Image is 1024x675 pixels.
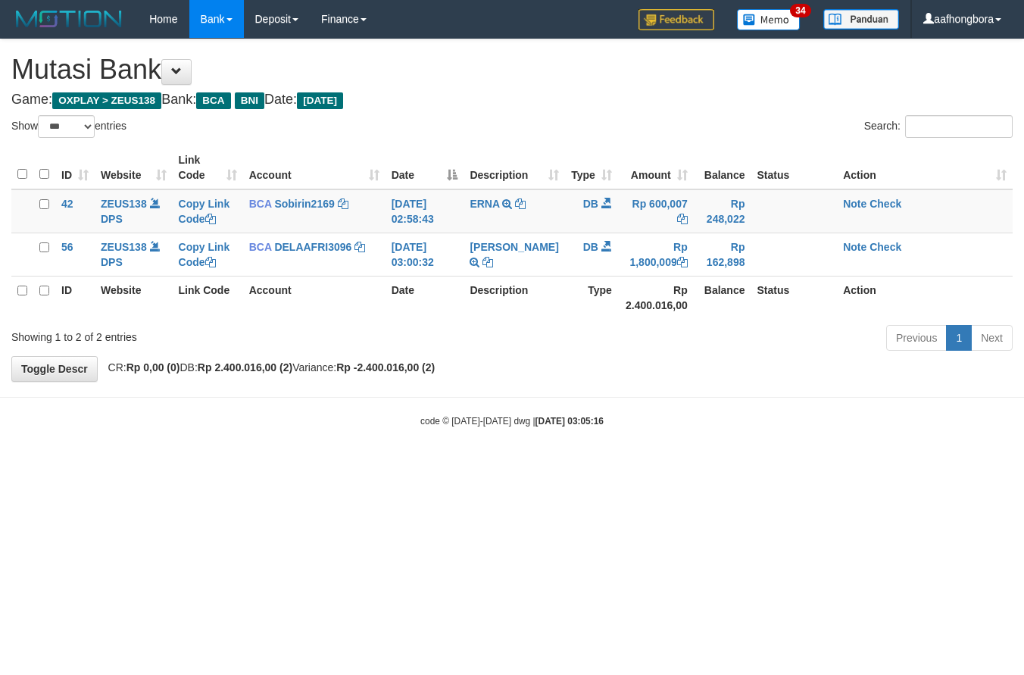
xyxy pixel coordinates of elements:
th: Website: activate to sort column ascending [95,146,173,189]
a: Check [869,241,901,253]
th: Type: activate to sort column ascending [565,146,618,189]
a: Note [843,198,866,210]
span: 34 [790,4,810,17]
a: ERNA [470,198,499,210]
a: Copy Link Code [179,198,230,225]
td: DPS [95,233,173,276]
a: Copy Rp 1,800,009 to clipboard [677,256,688,268]
span: BCA [249,198,272,210]
span: OXPLAY > ZEUS138 [52,92,161,109]
label: Search: [864,115,1013,138]
th: Link Code [173,276,243,319]
a: Copy DELAAFRI3096 to clipboard [354,241,365,253]
img: Feedback.jpg [638,9,714,30]
a: ZEUS138 [101,241,147,253]
th: Action: activate to sort column ascending [837,146,1013,189]
th: ID: activate to sort column ascending [55,146,95,189]
th: Rp 2.400.016,00 [618,276,694,319]
img: MOTION_logo.png [11,8,126,30]
th: Action [837,276,1013,319]
th: Status [751,276,837,319]
a: Previous [886,325,947,351]
a: Copy Link Code [179,241,230,268]
strong: Rp -2.400.016,00 (2) [336,361,435,373]
span: DB [583,198,598,210]
select: Showentries [38,115,95,138]
span: BNI [235,92,264,109]
th: Website [95,276,173,319]
img: Button%20Memo.svg [737,9,801,30]
h1: Mutasi Bank [11,55,1013,85]
th: ID [55,276,95,319]
span: DB [583,241,598,253]
td: [DATE] 03:00:32 [386,233,464,276]
a: Toggle Descr [11,356,98,382]
th: Amount: activate to sort column ascending [618,146,694,189]
td: DPS [95,189,173,233]
a: Note [843,241,866,253]
a: Check [869,198,901,210]
td: [DATE] 02:58:43 [386,189,464,233]
th: Balance [694,276,751,319]
a: 1 [946,325,972,351]
span: CR: DB: Variance: [101,361,436,373]
th: Link Code: activate to sort column ascending [173,146,243,189]
a: Copy ERNA to clipboard [515,198,526,210]
strong: [DATE] 03:05:16 [535,416,604,427]
th: Status [751,146,837,189]
td: Rp 600,007 [618,189,694,233]
th: Date: activate to sort column descending [386,146,464,189]
th: Date [386,276,464,319]
span: BCA [249,241,272,253]
a: [PERSON_NAME] [470,241,558,253]
strong: Rp 0,00 (0) [126,361,180,373]
a: Copy Sobirin2169 to clipboard [338,198,348,210]
th: Account [243,276,386,319]
a: ZEUS138 [101,198,147,210]
small: code © [DATE]-[DATE] dwg | [420,416,604,427]
span: BCA [196,92,230,109]
td: Rp 162,898 [694,233,751,276]
h4: Game: Bank: Date: [11,92,1013,108]
span: 56 [61,241,73,253]
a: Sobirin2169 [274,198,334,210]
a: Next [971,325,1013,351]
span: [DATE] [297,92,343,109]
input: Search: [905,115,1013,138]
a: DELAAFRI3096 [274,241,351,253]
div: Showing 1 to 2 of 2 entries [11,323,415,345]
span: 42 [61,198,73,210]
th: Account: activate to sort column ascending [243,146,386,189]
label: Show entries [11,115,126,138]
a: Copy SRI WAHYUNI to clipboard [482,256,493,268]
a: Copy Rp 600,007 to clipboard [677,213,688,225]
th: Type [565,276,618,319]
img: panduan.png [823,9,899,30]
strong: Rp 2.400.016,00 (2) [198,361,292,373]
td: Rp 1,800,009 [618,233,694,276]
th: Balance [694,146,751,189]
th: Description: activate to sort column ascending [464,146,564,189]
td: Rp 248,022 [694,189,751,233]
th: Description [464,276,564,319]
